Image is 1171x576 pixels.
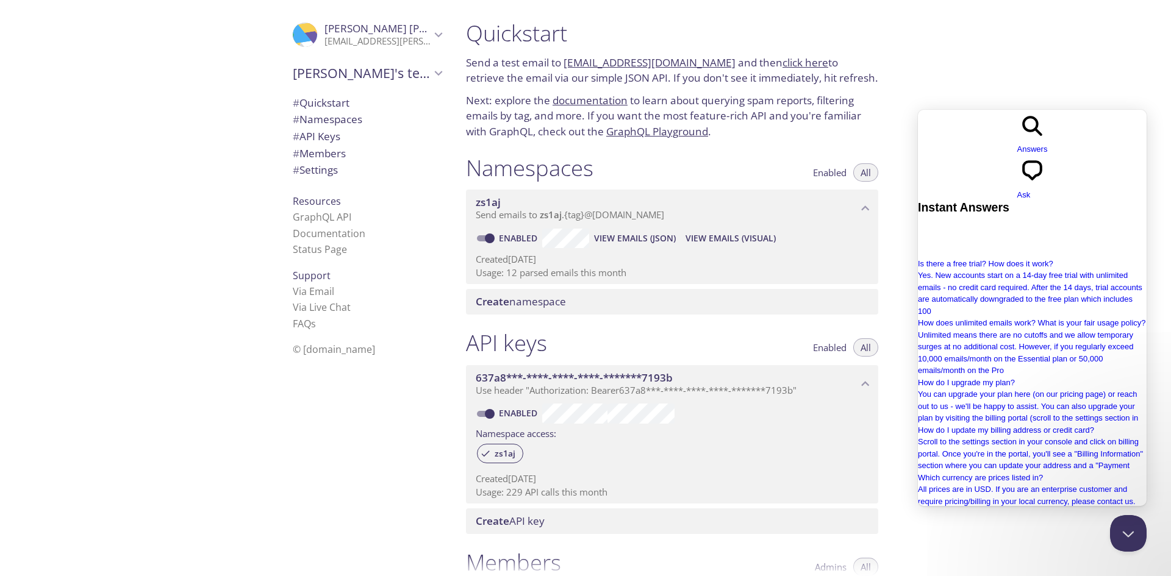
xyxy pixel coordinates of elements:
[466,190,878,227] div: zs1aj namespace
[553,93,628,107] a: documentation
[466,55,878,86] p: Send a test email to and then to retrieve the email via our simple JSON API. If you don't see it ...
[477,444,523,463] div: zs1aj
[293,112,299,126] span: #
[293,129,340,143] span: API Keys
[283,57,451,89] div: Romeo's team
[782,55,828,69] a: click here
[476,514,509,528] span: Create
[594,231,676,246] span: View Emails (JSON)
[311,317,316,330] span: s
[293,163,299,177] span: #
[853,163,878,182] button: All
[293,343,375,356] span: © [DOMAIN_NAME]
[466,93,878,140] p: Next: explore the to learn about querying spam reports, filtering emails by tag, and more. If you...
[686,231,776,246] span: View Emails (Visual)
[476,253,868,266] p: Created [DATE]
[466,154,593,182] h1: Namespaces
[540,208,562,221] span: zs1aj
[476,472,868,485] p: Created [DATE]
[466,508,878,534] div: Create API Key
[293,146,299,160] span: #
[466,329,547,357] h1: API keys
[293,96,299,110] span: #
[283,128,451,145] div: API Keys
[476,294,509,308] span: Create
[293,285,334,298] a: Via Email
[324,35,431,48] p: [EMAIL_ADDRESS][PERSON_NAME][DOMAIN_NAME]
[466,20,878,47] h1: Quickstart
[293,227,365,240] a: Documentation
[293,65,431,82] span: [PERSON_NAME]'s team
[564,55,736,69] a: [EMAIL_ADDRESS][DOMAIN_NAME]
[283,162,451,179] div: Team Settings
[283,15,451,55] div: Romeo Briones
[293,194,341,208] span: Resources
[293,317,316,330] a: FAQ
[476,195,501,209] span: zs1aj
[589,229,681,248] button: View Emails (JSON)
[466,549,561,576] h1: Members
[466,289,878,315] div: Create namespace
[476,514,545,528] span: API key
[918,110,1147,506] iframe: Help Scout Beacon - Live Chat, Contact Form, and Knowledge Base
[293,243,347,256] a: Status Page
[293,300,351,314] a: Via Live Chat
[497,407,542,419] a: Enabled
[283,111,451,128] div: Namespaces
[606,124,708,138] a: GraphQL Playground
[293,163,338,177] span: Settings
[283,145,451,162] div: Members
[853,338,878,357] button: All
[293,210,351,224] a: GraphQL API
[476,486,868,499] p: Usage: 229 API calls this month
[293,129,299,143] span: #
[806,338,854,357] button: Enabled
[806,163,854,182] button: Enabled
[497,232,542,244] a: Enabled
[476,208,664,221] span: Send emails to . {tag} @[DOMAIN_NAME]
[476,266,868,279] p: Usage: 12 parsed emails this month
[487,448,523,459] span: zs1aj
[324,21,492,35] span: [PERSON_NAME] [PERSON_NAME]
[293,96,349,110] span: Quickstart
[293,269,331,282] span: Support
[681,229,781,248] button: View Emails (Visual)
[476,424,556,441] label: Namespace access:
[1110,515,1147,552] iframe: Help Scout Beacon - Close
[293,146,346,160] span: Members
[283,94,451,112] div: Quickstart
[293,112,362,126] span: Namespaces
[476,294,566,308] span: namespace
